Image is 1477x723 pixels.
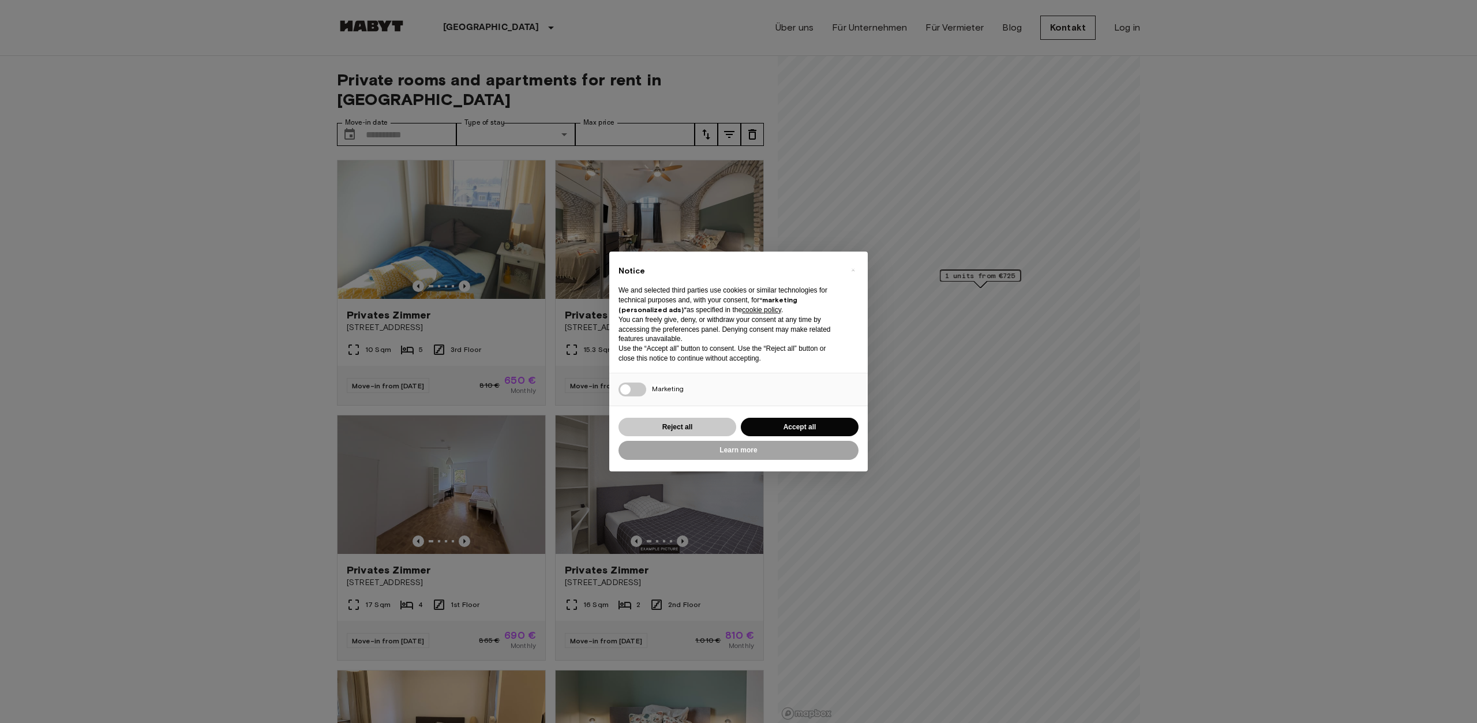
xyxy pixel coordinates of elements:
[618,418,736,437] button: Reject all
[618,295,797,314] strong: “marketing (personalized ads)”
[741,418,859,437] button: Accept all
[652,384,684,393] span: Marketing
[851,263,855,277] span: ×
[618,344,840,364] p: Use the “Accept all” button to consent. Use the “Reject all” button or close this notice to conti...
[618,265,840,277] h2: Notice
[742,306,781,314] a: cookie policy
[618,315,840,344] p: You can freely give, deny, or withdraw your consent at any time by accessing the preferences pane...
[844,261,862,279] button: Close this notice
[618,441,859,460] button: Learn more
[618,286,840,314] p: We and selected third parties use cookies or similar technologies for technical purposes and, wit...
